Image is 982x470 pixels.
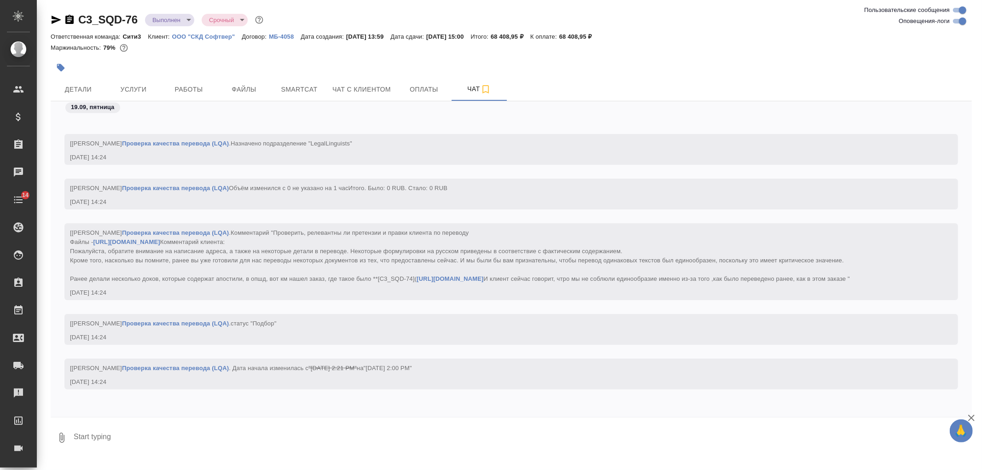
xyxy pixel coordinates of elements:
[70,333,926,342] div: [DATE] 14:24
[346,33,391,40] p: [DATE] 13:59
[530,33,559,40] p: К оплате:
[364,365,412,371] span: "[DATE] 2:00 PM"
[122,365,229,371] a: Проверка качества перевода (LQA)
[70,197,926,207] div: [DATE] 14:24
[148,33,172,40] p: Клиент:
[64,14,75,25] button: Скопировать ссылку
[70,153,926,162] div: [DATE] 14:24
[70,288,926,297] div: [DATE] 14:24
[269,33,301,40] p: МБ-4058
[222,84,266,95] span: Файлы
[953,421,969,441] span: 🙏
[122,320,229,327] a: Проверка качества перевода (LQA)
[426,33,471,40] p: [DATE] 15:00
[172,33,242,40] p: ООО "СКД Софтвер"
[269,32,301,40] a: МБ-4058
[457,83,501,95] span: Чат
[167,84,211,95] span: Работы
[202,14,248,26] div: Выполнен
[70,229,850,282] span: [[PERSON_NAME] .
[17,191,34,200] span: 14
[206,16,237,24] button: Срочный
[277,84,321,95] span: Smartcat
[70,185,447,191] span: [[PERSON_NAME] Объём изменился с 0 не указано на 1 час
[864,6,950,15] span: Пользовательские сообщения
[122,185,229,191] a: Проверка качества перевода (LQA)
[122,229,229,236] a: Проверка качества перевода (LQA)
[480,84,491,95] svg: Подписаться
[123,33,148,40] p: Сити3
[70,377,926,387] div: [DATE] 14:24
[390,33,426,40] p: Дата сдачи:
[103,44,117,51] p: 79%
[70,365,412,371] span: [[PERSON_NAME] . Дата начала изменилась с на
[2,188,35,211] a: 14
[56,84,100,95] span: Детали
[172,32,242,40] a: ООО "СКД Софтвер"
[242,33,269,40] p: Договор:
[122,140,229,147] a: Проверка качества перевода (LQA)
[950,419,973,442] button: 🙏
[301,33,346,40] p: Дата создания:
[51,58,71,78] button: Добавить тэг
[349,185,447,191] span: Итого. Было: 0 RUB. Стало: 0 RUB
[559,33,599,40] p: 68 408,95 ₽
[51,14,62,25] button: Скопировать ссылку для ЯМессенджера
[899,17,950,26] span: Оповещения-логи
[70,320,277,327] span: [[PERSON_NAME] .
[51,44,103,51] p: Маржинальность:
[150,16,183,24] button: Выполнен
[145,14,194,26] div: Выполнен
[71,103,115,112] p: 19.09, пятница
[491,33,530,40] p: 68 408,95 ₽
[471,33,490,40] p: Итого:
[78,13,138,26] a: C3_SQD-76
[417,275,483,282] a: [URL][DOMAIN_NAME]
[70,140,352,147] span: [[PERSON_NAME] .
[93,238,160,245] a: [URL][DOMAIN_NAME]
[70,229,850,282] span: Комментарий "Проверить, релевантны ли претензии и правки клиента по переводу Файлы - Комментарий ...
[231,320,276,327] span: статус "Подбор"
[308,365,357,371] span: "[DATE] 2:21 PM"
[402,84,446,95] span: Оплаты
[118,42,130,54] button: 12038.29 RUB;
[253,14,265,26] button: Доп статусы указывают на важность/срочность заказа
[332,84,391,95] span: Чат с клиентом
[231,140,352,147] span: Назначено подразделение "LegalLinguists"
[111,84,156,95] span: Услуги
[51,33,123,40] p: Ответственная команда:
